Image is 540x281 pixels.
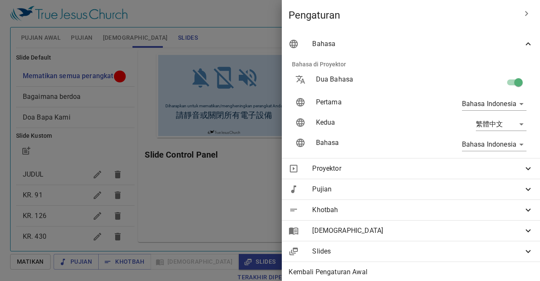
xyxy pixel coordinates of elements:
span: [DEMOGRAPHIC_DATA] [312,226,523,236]
p: Kedua [316,117,425,128]
span: Khotbah [312,205,523,215]
li: Bahasa di Proyektor [285,54,537,74]
div: Proyektor [282,158,540,179]
p: Dua Bahasa [316,74,425,85]
span: Pujian [312,184,523,194]
span: 請靜音或關閉所有電子設備 [19,57,116,68]
div: Bahasa Indonesia [462,138,526,151]
div: Pujian [282,179,540,199]
div: 繁體中文 [476,117,526,131]
span: Kembali Pengaturan Awal [289,267,533,277]
span: Bahasa [312,39,523,49]
div: Bahasa [282,34,540,54]
p: Pertama [316,97,425,107]
div: Bahasa Indonesia [462,97,526,111]
img: True Jesus Church [51,77,84,81]
span: Slides [312,246,523,256]
div: [DEMOGRAPHIC_DATA] [282,221,540,241]
span: Pengaturan [289,8,516,22]
span: Diharapkan untuk mematikan/mengheningkan perangkat Anda [9,50,126,55]
div: Khotbah [282,200,540,220]
div: [DEMOGRAPHIC_DATA] [DEMOGRAPHIC_DATA] Sejati Palangka Raya [24,77,140,82]
div: Slides [282,241,540,262]
span: Proyektor [312,164,523,174]
p: Bahasa [316,138,425,148]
